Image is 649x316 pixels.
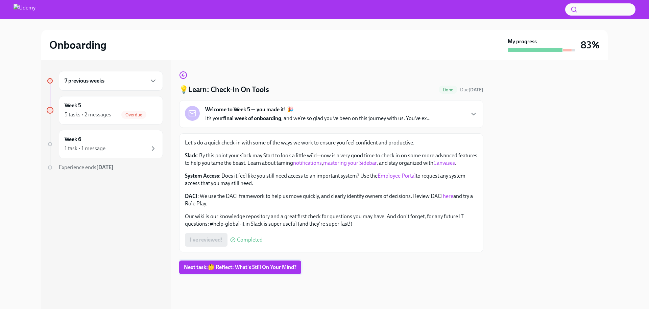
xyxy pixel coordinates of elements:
[205,115,431,122] p: It’s your , and we’re so glad you’ve been on this journey with us. You’ve ex...
[460,87,483,93] span: Due
[205,106,294,113] strong: Welcome to Week 5 — you made it! 🎉
[65,145,105,152] div: 1 task • 1 message
[65,102,81,109] h6: Week 5
[47,96,163,125] a: Week 55 tasks • 2 messagesOverdue
[185,152,197,159] strong: Slack
[581,39,600,51] h3: 83%
[185,152,478,167] p: : By this point your slack may Start to look a little wild—now is a very good time to check in on...
[433,160,455,166] a: Canvases
[378,173,416,179] a: Employee Portal
[223,115,281,121] strong: final week of onboarding
[179,85,269,95] h4: 💡Learn: Check-In On Tools
[184,264,296,271] span: Next task : 🤔 Reflect: What's Still On Your Mind?
[179,261,301,274] button: Next task:🤔 Reflect: What's Still On Your Mind?
[185,193,478,207] p: : We use the DACI framework to help us move quickly, and clearly identify owners of decisions. Re...
[185,193,197,199] strong: DACI
[185,213,478,228] p: Our wiki is our knowledge repository and a great first check for questions you may have. And don'...
[49,38,106,52] h2: Onboarding
[468,87,483,93] strong: [DATE]
[508,38,537,45] strong: My progress
[65,77,104,85] h6: 7 previous weeks
[237,237,263,243] span: Completed
[59,164,114,171] span: Experience ends
[47,130,163,158] a: Week 61 task • 1 message
[65,136,81,143] h6: Week 6
[185,139,478,146] p: Let's do a quick check-in with some of the ways we work to ensure you feel confident and productive.
[96,164,114,171] strong: [DATE]
[185,173,219,179] strong: System Access
[121,112,146,117] span: Overdue
[65,111,111,118] div: 5 tasks • 2 messages
[293,160,322,166] a: notifications
[439,87,457,92] span: Done
[460,87,483,93] span: August 31st, 2025 11:00
[14,4,35,15] img: Udemy
[185,172,478,187] p: : Does it feel like you still need access to an important system? Use the to request any system a...
[443,193,453,199] a: here
[323,160,377,166] a: mastering your Sidebar
[59,71,163,91] div: 7 previous weeks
